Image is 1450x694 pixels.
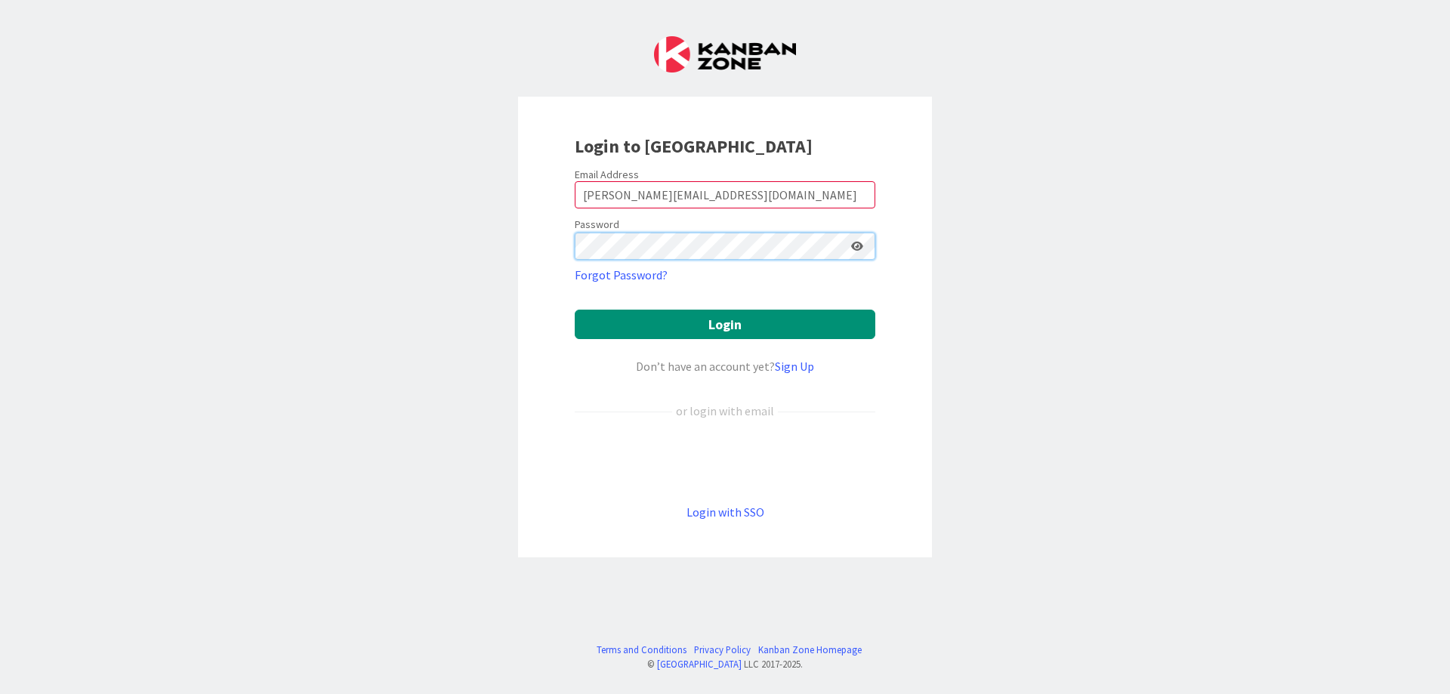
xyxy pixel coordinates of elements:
[589,657,862,671] div: © LLC 2017- 2025 .
[575,357,875,375] div: Don’t have an account yet?
[575,310,875,339] button: Login
[654,36,796,72] img: Kanban Zone
[758,643,862,657] a: Kanban Zone Homepage
[657,658,742,670] a: [GEOGRAPHIC_DATA]
[672,402,778,420] div: or login with email
[775,359,814,374] a: Sign Up
[575,266,668,284] a: Forgot Password?
[686,504,764,520] a: Login with SSO
[694,643,751,657] a: Privacy Policy
[575,168,639,181] label: Email Address
[567,445,883,478] iframe: Sign in with Google Button
[575,217,619,233] label: Password
[575,134,813,158] b: Login to [GEOGRAPHIC_DATA]
[597,643,686,657] a: Terms and Conditions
